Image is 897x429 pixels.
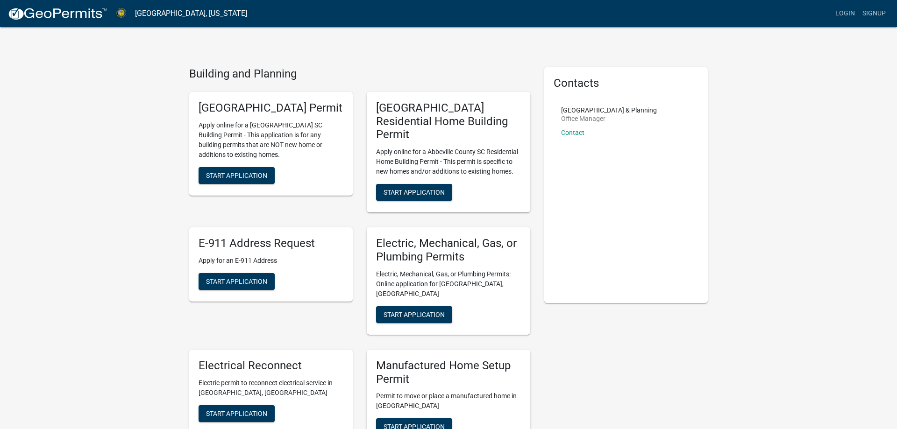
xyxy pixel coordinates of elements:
span: Start Application [206,171,267,179]
a: Login [832,5,859,22]
p: [GEOGRAPHIC_DATA] & Planning [561,107,657,113]
a: Contact [561,129,584,136]
p: Apply for an E-911 Address [199,256,343,266]
p: Office Manager [561,115,657,122]
p: Apply online for a [GEOGRAPHIC_DATA] SC Building Permit - This application is for any building pe... [199,120,343,160]
a: [GEOGRAPHIC_DATA], [US_STATE] [135,6,247,21]
span: Start Application [206,409,267,417]
button: Start Application [376,306,452,323]
h4: Building and Planning [189,67,530,81]
p: Electric permit to reconnect electrical service in [GEOGRAPHIC_DATA], [GEOGRAPHIC_DATA] [199,378,343,398]
h5: [GEOGRAPHIC_DATA] Permit [199,101,343,115]
h5: Electrical Reconnect [199,359,343,373]
h5: E-911 Address Request [199,237,343,250]
span: Start Application [384,189,445,196]
p: Permit to move or place a manufactured home in [GEOGRAPHIC_DATA] [376,391,521,411]
p: Electric, Mechanical, Gas, or Plumbing Permits: Online application for [GEOGRAPHIC_DATA], [GEOGRA... [376,269,521,299]
img: Abbeville County, South Carolina [115,7,128,20]
h5: [GEOGRAPHIC_DATA] Residential Home Building Permit [376,101,521,141]
button: Start Application [199,167,275,184]
button: Start Application [199,405,275,422]
span: Start Application [206,277,267,285]
button: Start Application [199,273,275,290]
h5: Manufactured Home Setup Permit [376,359,521,386]
button: Start Application [376,184,452,201]
span: Start Application [384,310,445,318]
a: Signup [859,5,890,22]
h5: Electric, Mechanical, Gas, or Plumbing Permits [376,237,521,264]
h5: Contacts [554,77,698,90]
p: Apply online for a Abbeville County SC Residential Home Building Permit - This permit is specific... [376,147,521,176]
